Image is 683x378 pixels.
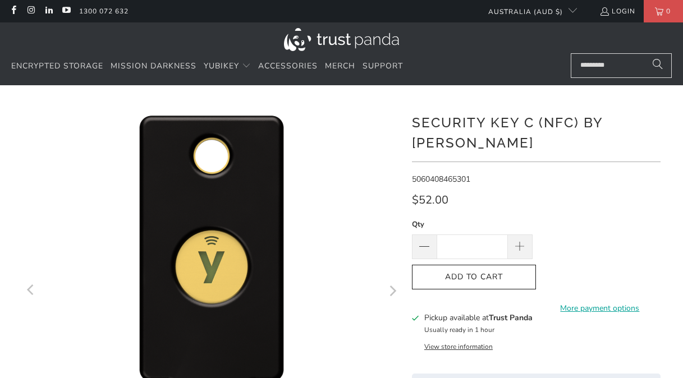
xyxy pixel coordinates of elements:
[424,312,533,324] h3: Pickup available at
[325,53,355,80] a: Merch
[424,342,493,351] button: View store information
[644,53,672,78] button: Search
[412,110,660,153] h1: Security Key C (NFC) by [PERSON_NAME]
[44,7,53,16] a: Trust Panda Australia on LinkedIn
[284,28,399,51] img: Trust Panda Australia
[412,174,470,185] span: 5060408465301
[111,53,196,80] a: Mission Darkness
[424,273,524,282] span: Add to Cart
[571,53,672,78] input: Search...
[79,5,129,17] a: 1300 072 632
[258,61,318,71] span: Accessories
[363,61,403,71] span: Support
[489,312,533,323] b: Trust Panda
[204,61,239,71] span: YubiKey
[11,53,103,80] a: Encrypted Storage
[61,7,71,16] a: Trust Panda Australia on YouTube
[204,53,251,80] summary: YubiKey
[599,5,635,17] a: Login
[325,61,355,71] span: Merch
[539,302,660,315] a: More payment options
[26,7,35,16] a: Trust Panda Australia on Instagram
[258,53,318,80] a: Accessories
[412,218,533,231] label: Qty
[412,192,448,208] span: $52.00
[363,53,403,80] a: Support
[412,265,536,290] button: Add to Cart
[8,7,18,16] a: Trust Panda Australia on Facebook
[111,61,196,71] span: Mission Darkness
[11,53,403,80] nav: Translation missing: en.navigation.header.main_nav
[11,61,103,71] span: Encrypted Storage
[424,325,494,334] small: Usually ready in 1 hour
